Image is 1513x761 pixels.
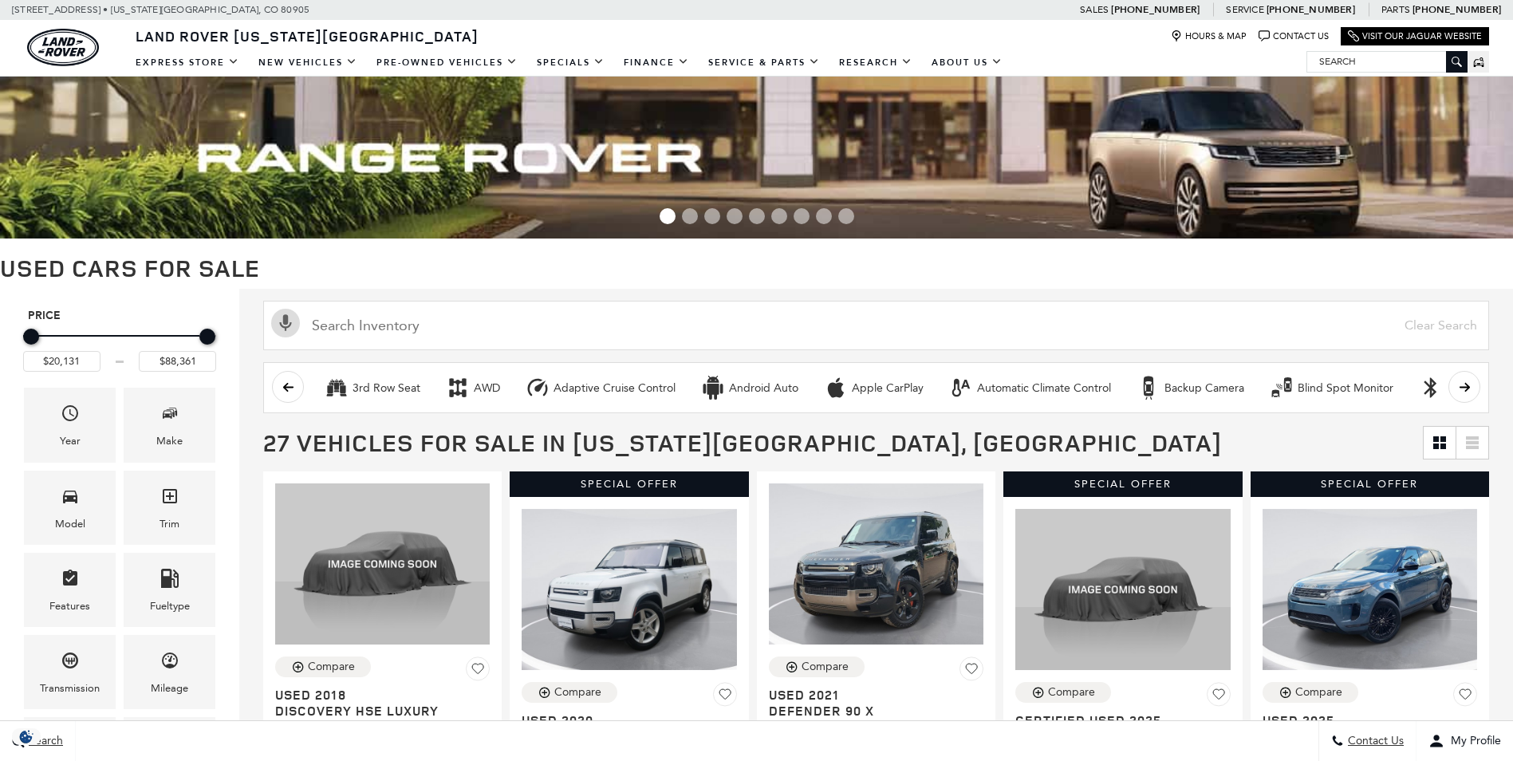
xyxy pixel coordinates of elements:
[1419,376,1443,400] div: Bluetooth
[1410,371,1505,404] button: Bluetooth
[275,703,478,719] span: Discovery HSE Luxury
[474,381,500,396] div: AWD
[160,483,179,515] span: Trim
[1453,682,1477,712] button: Save Vehicle
[727,208,743,224] span: Go to slide 4
[1263,712,1477,744] a: Used 2025Range Rover Evoque S
[1263,509,1477,670] img: 2025 Land Rover Range Rover Evoque S
[151,680,188,697] div: Mileage
[367,49,527,77] a: Pre-Owned Vehicles
[160,400,179,432] span: Make
[150,597,190,615] div: Fueltype
[554,685,601,700] div: Compare
[61,565,80,597] span: Features
[1048,685,1095,700] div: Compare
[28,309,211,323] h5: Price
[23,329,39,345] div: Minimum Price
[614,49,699,77] a: Finance
[61,400,80,432] span: Year
[1295,685,1342,700] div: Compare
[263,426,1222,459] span: 27 Vehicles for Sale in [US_STATE][GEOGRAPHIC_DATA], [GEOGRAPHIC_DATA]
[12,4,309,15] a: [STREET_ADDRESS] • [US_STATE][GEOGRAPHIC_DATA], CO 80905
[815,371,932,404] button: Apple CarPlayApple CarPlay
[1416,721,1513,761] button: Open user profile menu
[749,208,765,224] span: Go to slide 5
[838,208,854,224] span: Go to slide 9
[829,49,922,77] a: Research
[124,553,215,627] div: FueltypeFueltype
[27,29,99,66] a: land-rover
[263,301,1489,350] input: Search Inventory
[1207,682,1231,712] button: Save Vehicle
[1015,712,1230,744] a: Certified Used 2025Range Rover Evoque S
[1137,376,1160,400] div: Backup Camera
[466,657,490,687] button: Save Vehicle
[275,483,490,645] img: 2018 Land Rover Discovery HSE Luxury
[1448,371,1480,403] button: scroll right
[1003,471,1242,497] div: Special Offer
[699,49,829,77] a: Service & Parts
[23,323,216,372] div: Price
[24,388,116,462] div: YearYear
[1164,381,1244,396] div: Backup Camera
[1261,371,1402,404] button: Blind Spot MonitorBlind Spot Monitor
[60,432,81,450] div: Year
[275,687,490,719] a: Used 2018Discovery HSE Luxury
[1444,735,1501,748] span: My Profile
[554,381,676,396] div: Adaptive Cruise Control
[522,712,736,744] a: Used 2020Defender 110 SE
[24,553,116,627] div: FeaturesFeatures
[713,682,737,712] button: Save Vehicle
[802,660,849,674] div: Compare
[922,49,1012,77] a: About Us
[949,376,973,400] div: Automatic Climate Control
[692,371,807,404] button: Android AutoAndroid Auto
[816,208,832,224] span: Go to slide 8
[40,680,100,697] div: Transmission
[437,371,509,404] button: AWDAWD
[124,635,215,709] div: MileageMileage
[126,49,1012,77] nav: Main Navigation
[156,432,183,450] div: Make
[729,381,798,396] div: Android Auto
[660,208,676,224] span: Go to slide 1
[1263,712,1465,728] span: Used 2025
[199,329,215,345] div: Maximum Price
[8,728,45,745] section: Click to Open Cookie Consent Modal
[1307,52,1467,71] input: Search
[1015,712,1218,728] span: Certified Used 2025
[940,371,1120,404] button: Automatic Climate ControlAutomatic Climate Control
[1080,4,1109,15] span: Sales
[27,29,99,66] img: Land Rover
[24,471,116,545] div: ModelModel
[160,565,179,597] span: Fueltype
[316,371,429,404] button: 3rd Row Seat3rd Row Seat
[769,687,971,703] span: Used 2021
[824,376,848,400] div: Apple CarPlay
[1111,3,1200,16] a: [PHONE_NUMBER]
[160,647,179,680] span: Mileage
[1344,735,1404,748] span: Contact Us
[61,647,80,680] span: Transmission
[769,687,983,719] a: Used 2021Defender 90 X
[771,208,787,224] span: Go to slide 6
[55,515,85,533] div: Model
[446,376,470,400] div: AWD
[510,471,748,497] div: Special Offer
[1381,4,1410,15] span: Parts
[353,381,420,396] div: 3rd Row Seat
[160,515,179,533] div: Trim
[1298,381,1393,396] div: Blind Spot Monitor
[325,376,349,400] div: 3rd Row Seat
[526,376,550,400] div: Adaptive Cruise Control
[794,208,810,224] span: Go to slide 7
[126,49,249,77] a: EXPRESS STORE
[1259,30,1329,42] a: Contact Us
[769,657,865,677] button: Compare Vehicle
[527,49,614,77] a: Specials
[49,597,90,615] div: Features
[136,26,479,45] span: Land Rover [US_STATE][GEOGRAPHIC_DATA]
[852,381,924,396] div: Apple CarPlay
[272,371,304,403] button: scroll left
[522,682,617,703] button: Compare Vehicle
